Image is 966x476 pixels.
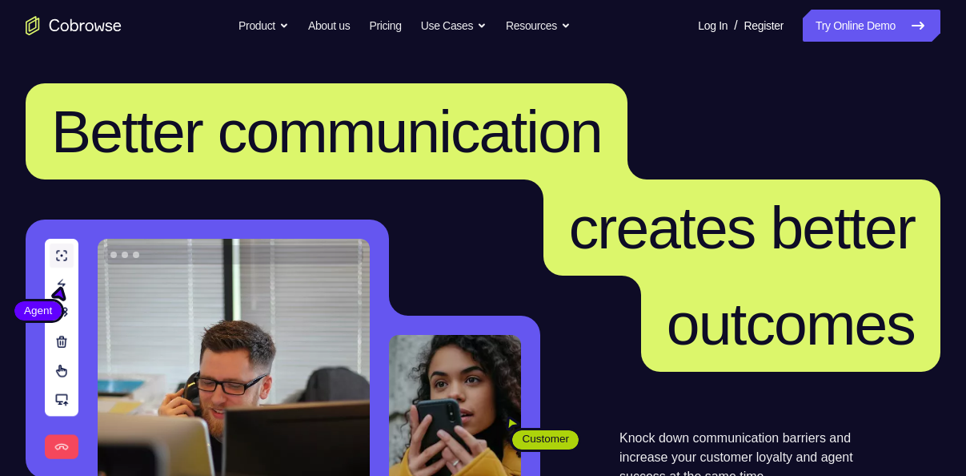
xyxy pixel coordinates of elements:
[308,10,350,42] a: About us
[734,16,737,35] span: /
[744,10,784,42] a: Register
[803,10,940,42] a: Try Online Demo
[369,10,401,42] a: Pricing
[667,290,915,357] span: outcomes
[51,98,602,165] span: Better communication
[569,194,915,261] span: creates better
[238,10,289,42] button: Product
[26,16,122,35] a: Go to the home page
[506,10,571,42] button: Resources
[698,10,728,42] a: Log In
[421,10,487,42] button: Use Cases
